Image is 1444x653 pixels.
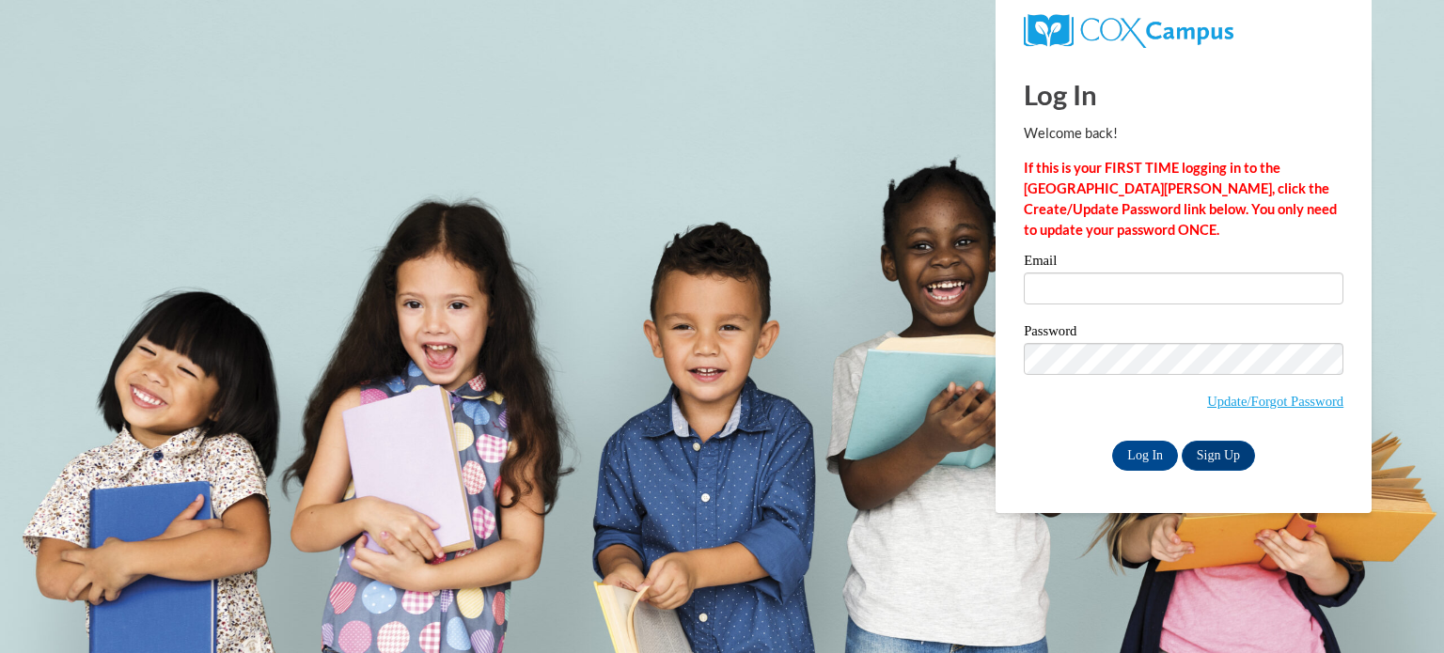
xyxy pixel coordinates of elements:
[1024,75,1343,114] h1: Log In
[1024,254,1343,272] label: Email
[1024,123,1343,144] p: Welcome back!
[1024,22,1233,38] a: COX Campus
[1024,160,1337,238] strong: If this is your FIRST TIME logging in to the [GEOGRAPHIC_DATA][PERSON_NAME], click the Create/Upd...
[1024,14,1233,48] img: COX Campus
[1112,441,1178,471] input: Log In
[1024,324,1343,343] label: Password
[1207,394,1343,409] a: Update/Forgot Password
[1182,441,1255,471] a: Sign Up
